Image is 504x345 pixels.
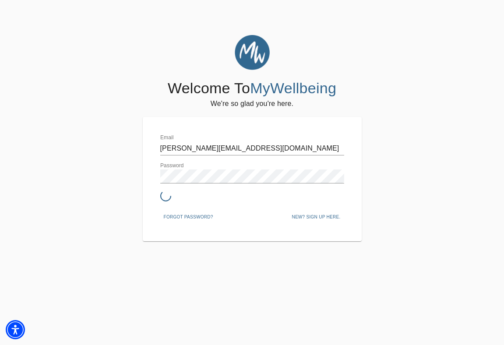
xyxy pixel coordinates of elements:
span: MyWellbeing [250,80,336,96]
img: MyWellbeing [235,35,270,70]
label: Password [160,163,184,169]
button: Forgot password? [160,211,217,224]
div: Accessibility Menu [6,320,25,339]
span: New? Sign up here. [292,213,340,221]
h4: Welcome To [168,79,336,98]
span: Forgot password? [164,213,213,221]
h6: We're so glad you're here. [211,98,293,110]
button: New? Sign up here. [288,211,344,224]
a: Forgot password? [160,213,217,220]
label: Email [160,135,174,141]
